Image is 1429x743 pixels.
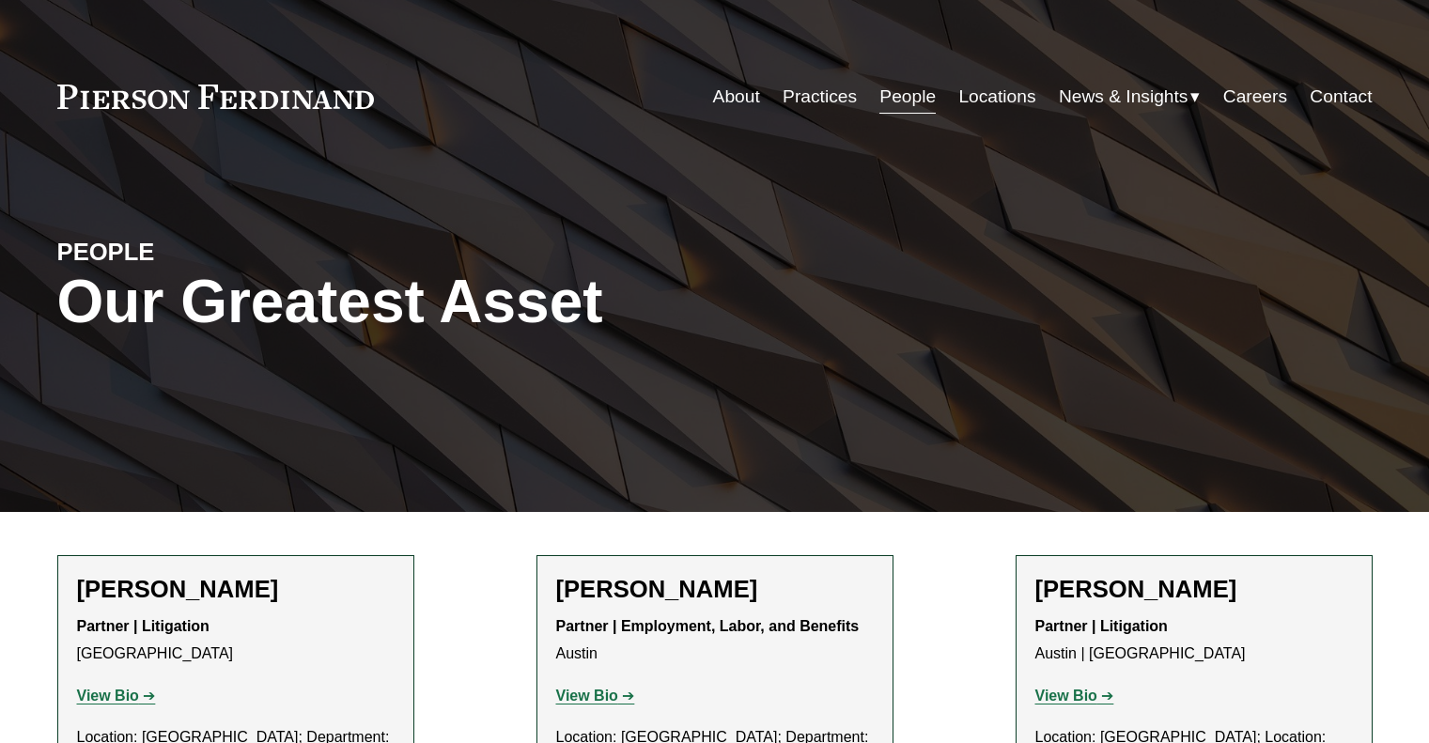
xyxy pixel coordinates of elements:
[879,79,936,115] a: People
[556,613,874,668] p: Austin
[1059,81,1188,114] span: News & Insights
[958,79,1035,115] a: Locations
[1035,618,1168,634] strong: Partner | Litigation
[1035,613,1353,668] p: Austin | [GEOGRAPHIC_DATA]
[713,79,760,115] a: About
[77,688,156,704] a: View Bio
[783,79,857,115] a: Practices
[57,268,934,336] h1: Our Greatest Asset
[57,237,386,267] h4: PEOPLE
[1035,688,1114,704] a: View Bio
[1223,79,1287,115] a: Careers
[556,575,874,604] h2: [PERSON_NAME]
[556,688,618,704] strong: View Bio
[1059,79,1201,115] a: folder dropdown
[77,613,395,668] p: [GEOGRAPHIC_DATA]
[77,618,210,634] strong: Partner | Litigation
[556,688,635,704] a: View Bio
[1310,79,1372,115] a: Contact
[556,618,860,634] strong: Partner | Employment, Labor, and Benefits
[1035,575,1353,604] h2: [PERSON_NAME]
[77,688,139,704] strong: View Bio
[77,575,395,604] h2: [PERSON_NAME]
[1035,688,1097,704] strong: View Bio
